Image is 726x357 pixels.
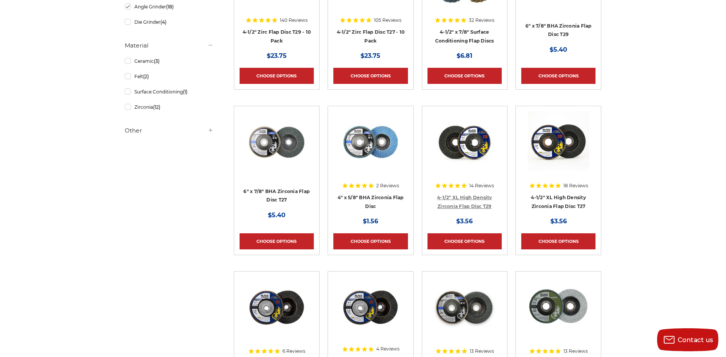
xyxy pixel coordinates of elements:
[435,29,494,44] a: 4-1/2" x 7/8" Surface Conditioning Flap Discs
[521,233,595,249] a: Choose Options
[153,104,160,110] span: (12)
[361,52,380,59] span: $23.75
[154,58,160,64] span: (3)
[243,29,311,44] a: 4-1/2" Zirc Flap Disc T29 - 10 Pack
[125,54,214,68] a: Ceramic
[160,19,166,25] span: (4)
[125,41,214,50] h5: Material
[521,111,595,186] a: 4-1/2" XL High Density Zirconia Flap Disc T27
[267,52,287,59] span: $23.75
[427,233,502,249] a: Choose Options
[240,68,314,84] a: Choose Options
[340,111,401,173] img: 4-inch BHA Zirconia flap disc with 40 grit designed for aggressive metal sanding and grinding
[376,183,399,188] span: 2 Reviews
[521,277,595,351] a: BHA 4-1/2 Inch Flap Disc for Aluminum
[246,277,307,338] img: high density flap disc with screw hub
[125,100,214,114] a: Zirconia
[280,18,308,23] span: 140 Reviews
[143,74,149,79] span: (2)
[521,68,595,84] a: Choose Options
[469,18,494,23] span: 32 Reviews
[240,111,314,186] a: Coarse 36 grit BHA Zirconia flap disc, 6-inch, flat T27 for aggressive material removal
[166,4,174,10] span: (18)
[337,29,405,44] a: 4-1/2" Zirc Flap Disc T27 - 10 Pack
[528,111,589,173] img: 4-1/2" XL High Density Zirconia Flap Disc T27
[550,46,567,53] span: $5.40
[338,195,404,209] a: 4" x 5/8" BHA Zirconia Flap Disc
[340,277,401,338] img: Zirconia flap disc with screw hub
[268,211,286,219] span: $5.40
[427,111,502,186] a: 4-1/2" XL High Density Zirconia Flap Disc T29
[457,52,472,59] span: $6.81
[427,277,502,351] a: Black Hawk Abrasives 4.5 inch curved edge flap disc
[240,233,314,249] a: Choose Options
[363,218,378,225] span: $1.56
[437,195,492,209] a: 4-1/2" XL High Density Zirconia Flap Disc T29
[243,188,310,203] a: 6" x 7/8" BHA Zirconia Flap Disc T27
[246,111,307,173] img: Coarse 36 grit BHA Zirconia flap disc, 6-inch, flat T27 for aggressive material removal
[563,183,588,188] span: 18 Reviews
[374,18,401,23] span: 105 Reviews
[563,349,588,354] span: 13 Reviews
[434,111,495,173] img: 4-1/2" XL High Density Zirconia Flap Disc T29
[470,349,494,354] span: 13 Reviews
[528,277,589,338] img: BHA 4-1/2 Inch Flap Disc for Aluminum
[125,70,214,83] a: Felt
[678,336,713,344] span: Contact us
[333,233,408,249] a: Choose Options
[657,328,718,351] button: Contact us
[240,277,314,351] a: high density flap disc with screw hub
[183,89,188,95] span: (1)
[531,195,586,209] a: 4-1/2" XL High Density Zirconia Flap Disc T27
[333,277,408,351] a: Zirconia flap disc with screw hub
[125,126,214,135] h5: Other
[434,277,495,338] img: Black Hawk Abrasives 4.5 inch curved edge flap disc
[427,68,502,84] a: Choose Options
[282,349,305,354] span: 6 Reviews
[125,15,214,29] a: Die Grinder
[333,111,408,186] a: 4-inch BHA Zirconia flap disc with 40 grit designed for aggressive metal sanding and grinding
[456,218,473,225] span: $3.56
[125,85,214,98] a: Surface Conditioning
[333,68,408,84] a: Choose Options
[550,218,567,225] span: $3.56
[525,23,592,38] a: 6" x 7/8" BHA Zirconia Flap Disc T29
[469,183,494,188] span: 14 Reviews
